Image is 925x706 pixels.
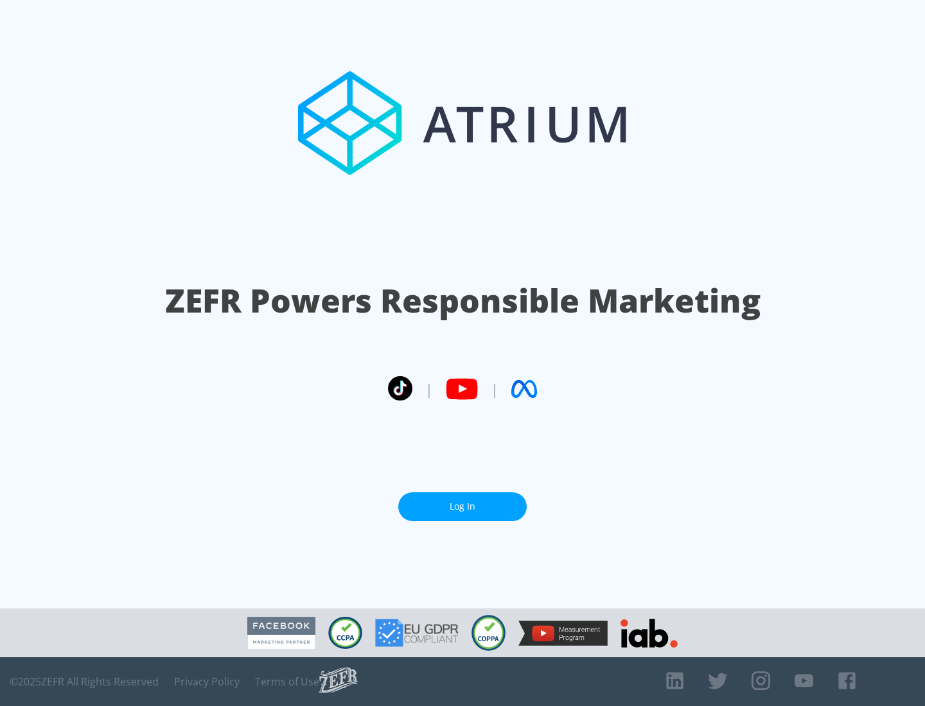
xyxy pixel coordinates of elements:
a: Terms of Use [255,675,319,688]
a: Privacy Policy [174,675,240,688]
img: CCPA Compliant [328,617,362,649]
span: © 2025 ZEFR All Rights Reserved [10,675,159,688]
a: Log In [398,492,527,521]
span: | [491,379,498,399]
img: COPPA Compliant [471,615,506,651]
img: YouTube Measurement Program [518,621,608,646]
img: IAB [621,619,678,648]
h1: ZEFR Powers Responsible Marketing [165,279,761,323]
img: GDPR Compliant [375,619,459,647]
span: | [425,379,433,399]
img: Facebook Marketing Partner [247,617,315,650]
